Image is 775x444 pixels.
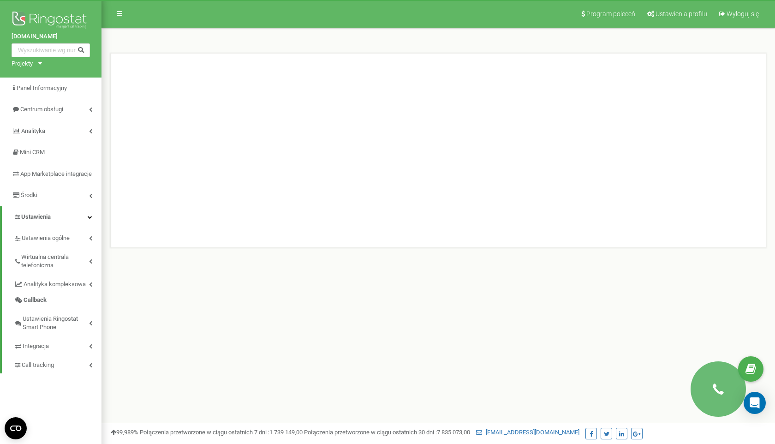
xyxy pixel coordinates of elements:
[5,417,27,439] button: Open CMP widget
[24,280,86,289] span: Analityka kompleksowa
[140,429,303,436] span: Połączenia przetworzone w ciągu ostatnich 7 dni :
[14,354,101,373] a: Call tracking
[14,274,101,293] a: Analityka kompleksowa
[14,336,101,354] a: Integracja
[21,127,45,134] span: Analityka
[14,228,101,246] a: Ustawienia ogólne
[21,253,89,270] span: Wirtualna centrala telefoniczna
[269,429,303,436] u: 1 739 149,00
[14,293,101,309] a: Callback
[21,213,51,220] span: Ustawienia
[12,9,90,32] img: Ringostat logo
[476,429,579,436] a: [EMAIL_ADDRESS][DOMAIN_NAME]
[21,192,37,198] span: Środki
[656,10,707,18] span: Ustawienia profilu
[12,60,33,68] div: Projekty
[304,429,470,436] span: Połączenia przetworzone w ciągu ostatnich 30 dni :
[586,10,635,18] span: Program poleceń
[22,234,70,243] span: Ustawienia ogólne
[20,149,45,156] span: Mini CRM
[14,246,101,274] a: Wirtualna centrala telefoniczna
[12,32,90,41] a: [DOMAIN_NAME]
[24,296,47,305] span: Callback
[20,170,92,177] span: App Marketplace integracje
[437,429,470,436] u: 7 835 073,00
[111,429,138,436] span: 99,989%
[14,308,101,336] a: Ustawienia Ringostat Smart Phone
[744,392,766,414] div: Open Intercom Messenger
[17,84,67,91] span: Panel Informacyjny
[20,106,63,113] span: Centrum obsługi
[23,342,49,351] span: Integracja
[2,206,101,228] a: Ustawienia
[727,10,759,18] span: Wyloguj się
[22,361,54,370] span: Call tracking
[23,315,89,332] span: Ustawienia Ringostat Smart Phone
[12,43,90,57] input: Wyszukiwanie wg numeru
